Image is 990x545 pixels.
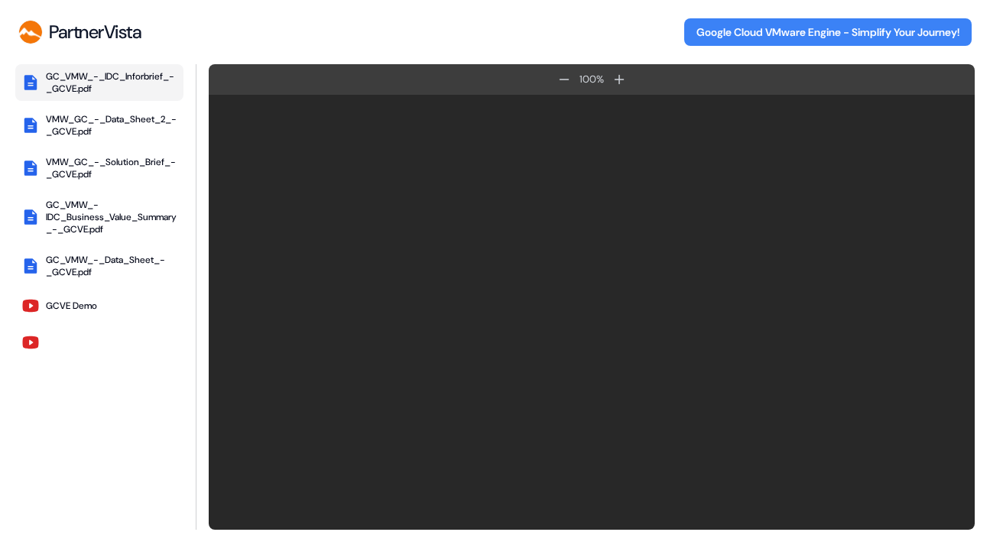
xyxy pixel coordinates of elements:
[684,18,972,46] button: Google Cloud VMware Engine - Simplify Your Journey!
[15,248,183,284] button: GC_VMW_-_Data_Sheet_-_GCVE.pdf
[46,254,177,278] div: GC_VMW_-_Data_Sheet_-_GCVE.pdf
[46,70,177,95] div: GC_VMW_-_IDC_Inforbrief_-_GCVE.pdf
[15,150,183,187] button: VMW_GC_-_Solution_Brief_-_GCVE.pdf
[46,199,177,235] div: GC_VMW_-IDC_Business_Value_Summary_-_GCVE.pdf
[49,21,141,44] div: PartnerVista
[46,113,177,138] div: VMW_GC_-_Data_Sheet_2_-_GCVE.pdf
[15,107,183,144] button: VMW_GC_-_Data_Sheet_2_-_GCVE.pdf
[15,290,183,321] button: GCVE Demo
[15,64,183,101] button: GC_VMW_-_IDC_Inforbrief_-_GCVE.pdf
[46,300,97,312] div: GCVE Demo
[46,156,177,180] div: VMW_GC_-_Solution_Brief_-_GCVE.pdf
[576,72,607,87] div: 100 %
[15,193,183,242] button: GC_VMW_-IDC_Business_Value_Summary_-_GCVE.pdf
